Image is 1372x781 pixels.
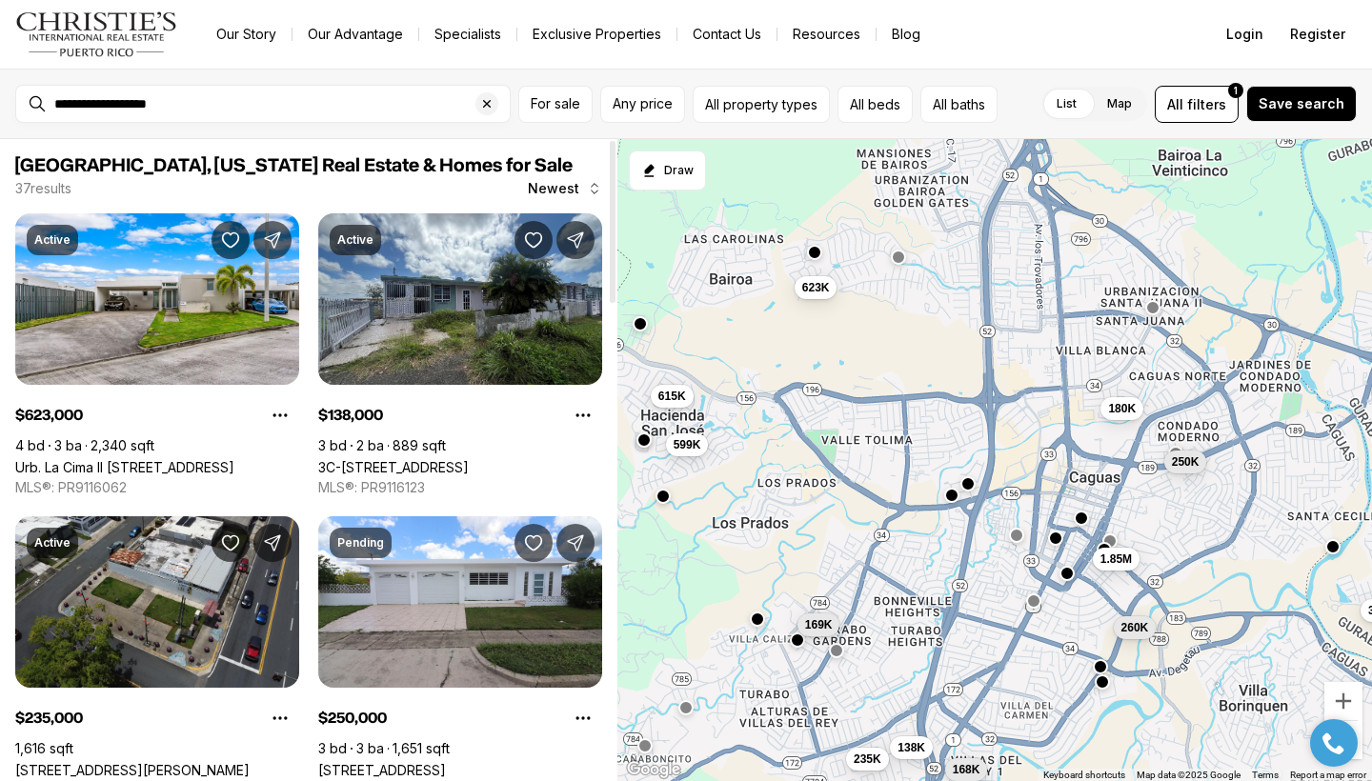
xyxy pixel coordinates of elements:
button: 235K [846,748,889,771]
button: For sale [518,86,593,123]
a: Report a map error [1290,770,1366,780]
button: Property options [261,396,299,434]
label: Map [1092,87,1147,121]
p: Pending [337,535,384,551]
span: 260K [1121,619,1149,634]
a: Resources [777,21,876,48]
button: Share Property [556,524,595,562]
span: Map data ©2025 Google [1137,770,1241,780]
span: Newest [528,181,579,196]
span: 599K [674,436,701,451]
button: Save Property: 172 PINO AVE [212,524,250,562]
button: 623K [795,275,837,298]
button: Register [1279,15,1357,53]
span: Register [1290,27,1345,42]
button: Zoom in [1324,682,1362,720]
button: 168K [945,757,988,780]
button: 138K [890,736,933,759]
button: Clear search input [475,86,510,122]
label: List [1041,87,1092,121]
button: Start drawing [629,150,706,190]
span: 180K [1108,401,1136,416]
button: Property options [564,396,602,434]
button: Allfilters1 [1155,86,1239,123]
img: logo [15,11,178,57]
button: Save Property: 3C-21 Monaco St VILLA DEL REY [514,221,553,259]
button: 180K [1100,397,1143,420]
button: Share Property [253,524,292,562]
button: All property types [693,86,830,123]
span: 623K [802,279,830,294]
span: 1.85M [1100,551,1132,567]
span: Save search [1259,96,1344,111]
span: For sale [531,96,580,111]
button: Save Property: Calle Magnolia URB CONDADO MODERNO DEV. #72 [514,524,553,562]
button: Share Property [556,221,595,259]
button: Property options [564,699,602,737]
button: Share Property [253,221,292,259]
button: Newest [516,170,614,208]
a: Blog [877,21,936,48]
p: Active [34,232,71,248]
a: Specialists [419,21,516,48]
button: Save Property: Urb. La Cima II CALLE SANTANDER SEGUNDA #674-A [212,221,250,259]
span: 615K [658,388,686,403]
span: Any price [613,96,673,111]
span: filters [1187,94,1226,114]
button: 1.85M [1093,548,1140,571]
span: Login [1226,27,1263,42]
a: 172 PINO AVE, CAGUAS PR, 00725 [15,762,250,778]
a: Our Advantage [293,21,418,48]
button: 615K [651,384,694,407]
p: Active [337,232,373,248]
a: 3C-21 Monaco St VILLA DEL REY, CAGUAS PR, 00725 [318,459,469,475]
button: All beds [837,86,913,123]
button: All baths [920,86,998,123]
p: Active [34,535,71,551]
button: Login [1215,15,1275,53]
button: 250K [1164,451,1207,473]
span: All [1167,94,1183,114]
a: Our Story [201,21,292,48]
a: Urb. La Cima II CALLE SANTANDER SEGUNDA #674-A, CAGUAS PR, 00725 [15,459,234,475]
button: Contact Us [677,21,777,48]
button: 260K [1114,615,1157,638]
button: 169K [797,613,840,636]
span: [GEOGRAPHIC_DATA], [US_STATE] Real Estate & Homes for Sale [15,156,573,175]
p: 37 results [15,181,71,196]
span: 235K [854,751,881,767]
span: 168K [953,761,980,776]
a: Calle Magnolia URB CONDADO MODERNO DEV. #72, CAGUAS PR, 00725 [318,762,446,778]
a: Exclusive Properties [517,21,676,48]
span: 250K [1172,454,1200,470]
span: 1 [1234,83,1238,98]
a: Terms (opens in new tab) [1252,770,1279,780]
span: 138K [898,740,925,755]
button: Any price [600,86,685,123]
button: Save search [1246,86,1357,122]
button: Property options [261,699,299,737]
span: 169K [805,617,833,632]
button: 599K [666,432,709,455]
